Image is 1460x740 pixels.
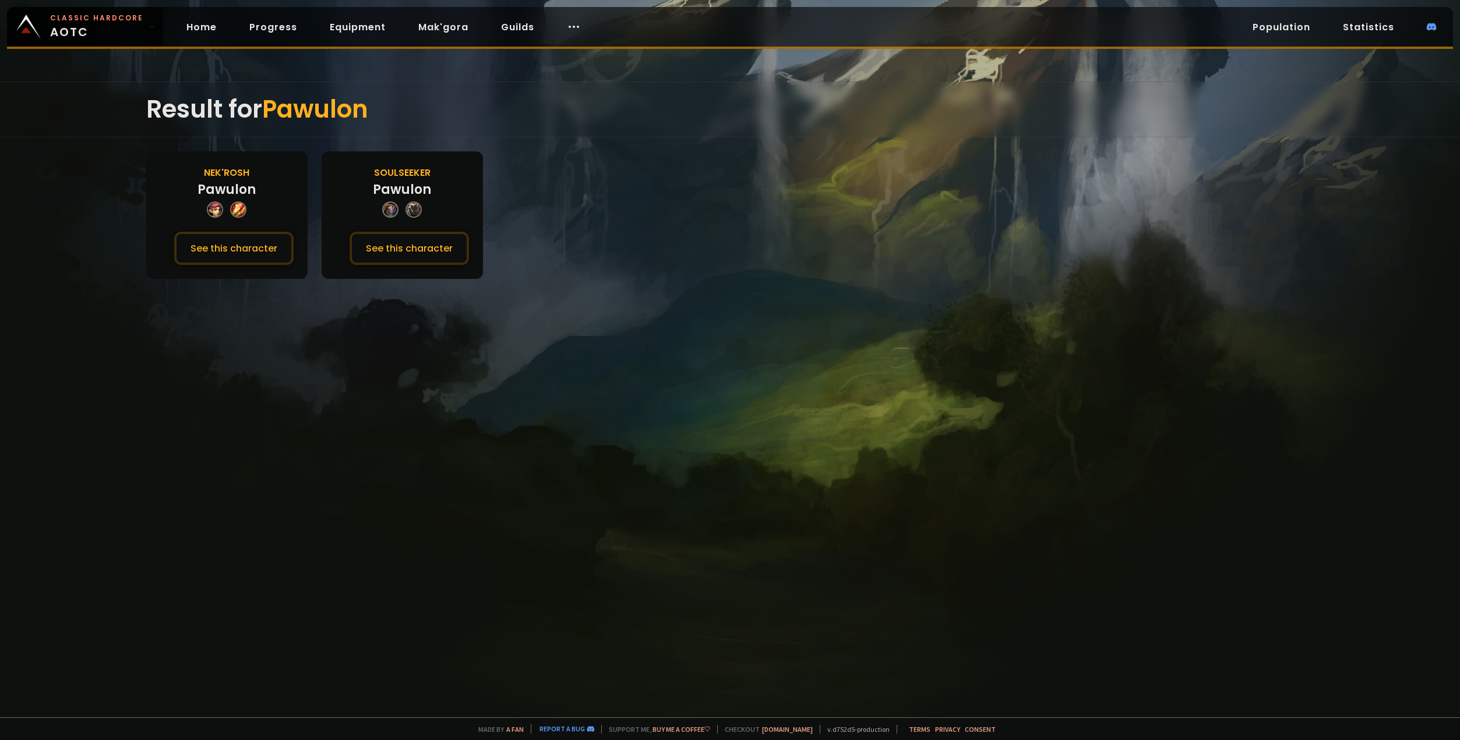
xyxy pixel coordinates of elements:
[717,725,813,734] span: Checkout
[492,15,544,39] a: Guilds
[762,725,813,734] a: [DOMAIN_NAME]
[539,724,585,733] a: Report a bug
[471,725,524,734] span: Made by
[909,725,930,734] a: Terms
[262,92,368,126] span: Pawulon
[240,15,306,39] a: Progress
[146,82,1314,137] div: Result for
[374,165,431,180] div: Soulseeker
[506,725,524,734] a: a fan
[1334,15,1403,39] a: Statistics
[1243,15,1320,39] a: Population
[350,232,469,265] button: See this character
[320,15,395,39] a: Equipment
[174,232,294,265] button: See this character
[204,165,249,180] div: Nek'Rosh
[653,725,710,734] a: Buy me a coffee
[601,725,710,734] span: Support me,
[373,180,431,199] div: Pawulon
[50,13,143,41] span: AOTC
[177,15,226,39] a: Home
[965,725,996,734] a: Consent
[198,180,256,199] div: Pawulon
[409,15,478,39] a: Mak'gora
[935,725,960,734] a: Privacy
[50,13,143,23] small: Classic Hardcore
[820,725,890,734] span: v. d752d5 - production
[7,7,163,47] a: Classic HardcoreAOTC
